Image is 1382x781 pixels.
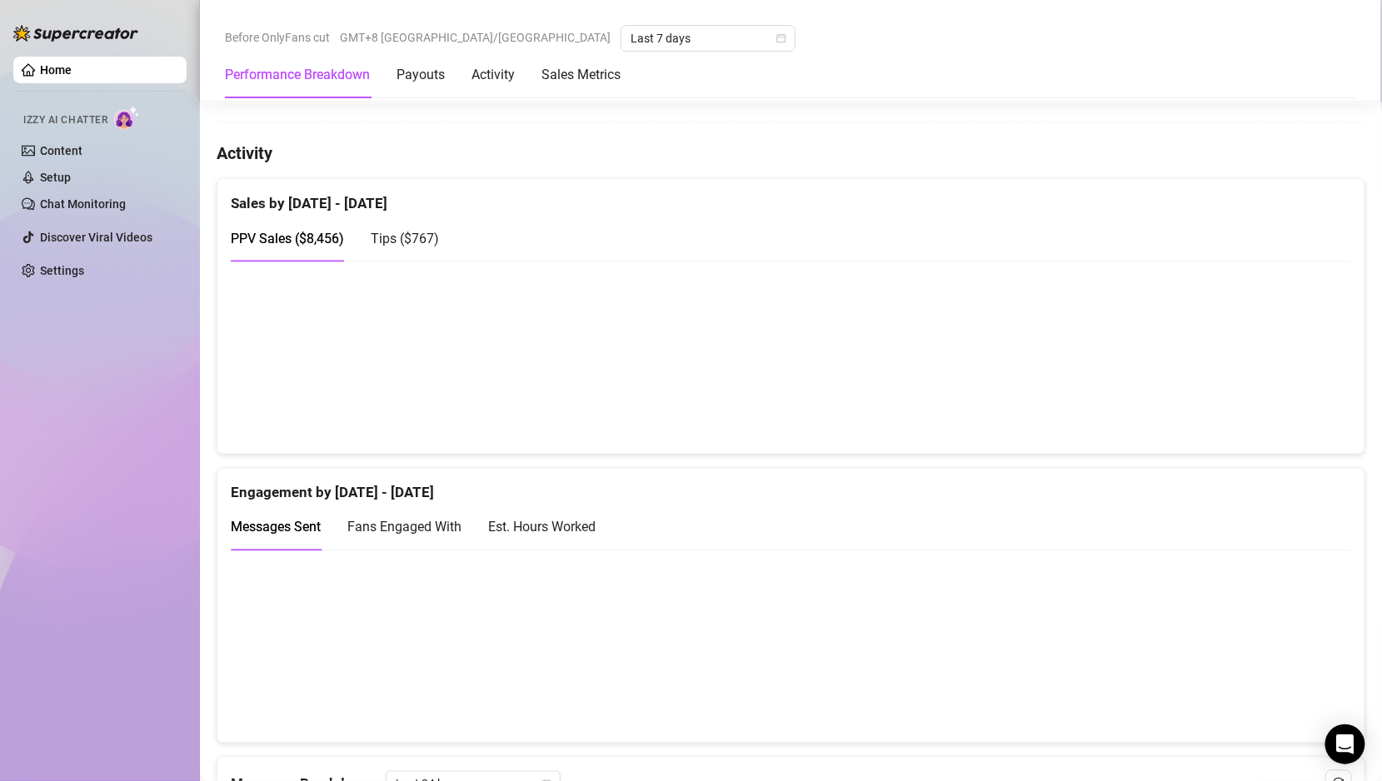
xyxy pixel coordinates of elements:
[231,520,321,535] span: Messages Sent
[340,25,611,50] span: GMT+8 [GEOGRAPHIC_DATA]/[GEOGRAPHIC_DATA]
[231,179,1351,215] div: Sales by [DATE] - [DATE]
[40,197,126,211] a: Chat Monitoring
[488,517,596,538] div: Est. Hours Worked
[40,63,72,77] a: Home
[371,231,439,246] span: Tips ( $767 )
[471,65,515,85] div: Activity
[40,171,71,184] a: Setup
[13,25,138,42] img: logo-BBDzfeDw.svg
[40,264,84,277] a: Settings
[397,65,445,85] div: Payouts
[541,65,621,85] div: Sales Metrics
[1325,724,1365,764] div: Open Intercom Messenger
[40,144,82,157] a: Content
[23,112,107,128] span: Izzy AI Chatter
[40,231,152,244] a: Discover Viral Videos
[225,25,330,50] span: Before OnlyFans cut
[114,106,140,130] img: AI Chatter
[776,33,786,43] span: calendar
[347,520,461,535] span: Fans Engaged With
[217,142,1365,165] h4: Activity
[231,231,344,246] span: PPV Sales ( $8,456 )
[631,26,786,51] span: Last 7 days
[225,65,370,85] div: Performance Breakdown
[231,469,1351,505] div: Engagement by [DATE] - [DATE]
